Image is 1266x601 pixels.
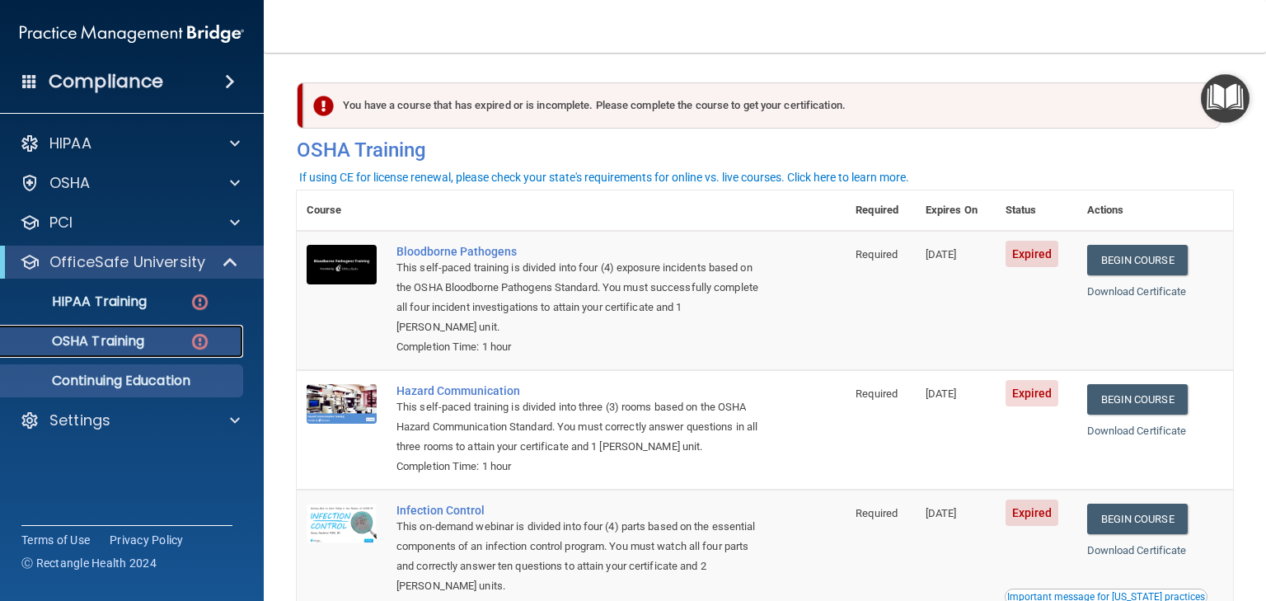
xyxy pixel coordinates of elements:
[856,507,898,519] span: Required
[313,96,334,116] img: exclamation-circle-solid-danger.72ef9ffc.png
[396,337,763,357] div: Completion Time: 1 hour
[1087,384,1188,415] a: Begin Course
[396,245,763,258] a: Bloodborne Pathogens
[49,70,163,93] h4: Compliance
[916,190,996,231] th: Expires On
[396,457,763,477] div: Completion Time: 1 hour
[11,373,236,389] p: Continuing Education
[926,387,957,400] span: [DATE]
[1006,241,1059,267] span: Expired
[396,384,763,397] a: Hazard Communication
[926,248,957,261] span: [DATE]
[11,333,144,350] p: OSHA Training
[190,292,210,312] img: danger-circle.6113f641.png
[1201,74,1250,123] button: Open Resource Center
[49,173,91,193] p: OSHA
[396,504,763,517] a: Infection Control
[297,139,1233,162] h4: OSHA Training
[190,331,210,352] img: danger-circle.6113f641.png
[297,169,912,185] button: If using CE for license renewal, please check your state's requirements for online vs. live cours...
[1087,285,1187,298] a: Download Certificate
[303,82,1221,129] div: You have a course that has expired or is incomplete. Please complete the course to get your certi...
[396,517,763,596] div: This on-demand webinar is divided into four (4) parts based on the essential components of an inf...
[1006,500,1059,526] span: Expired
[20,252,239,272] a: OfficeSafe University
[846,190,915,231] th: Required
[21,555,157,571] span: Ⓒ Rectangle Health 2024
[856,248,898,261] span: Required
[20,173,240,193] a: OSHA
[1077,190,1234,231] th: Actions
[20,17,244,50] img: PMB logo
[396,258,763,337] div: This self-paced training is divided into four (4) exposure incidents based on the OSHA Bloodborne...
[20,213,240,232] a: PCI
[21,532,90,548] a: Terms of Use
[996,190,1077,231] th: Status
[49,411,110,430] p: Settings
[297,190,387,231] th: Course
[20,134,240,153] a: HIPAA
[396,397,763,457] div: This self-paced training is divided into three (3) rooms based on the OSHA Hazard Communication S...
[299,171,909,183] div: If using CE for license renewal, please check your state's requirements for online vs. live cours...
[926,507,957,519] span: [DATE]
[49,252,205,272] p: OfficeSafe University
[49,213,73,232] p: PCI
[1087,245,1188,275] a: Begin Course
[110,532,184,548] a: Privacy Policy
[856,387,898,400] span: Required
[1087,425,1187,437] a: Download Certificate
[11,293,147,310] p: HIPAA Training
[1006,380,1059,406] span: Expired
[20,411,240,430] a: Settings
[1087,544,1187,556] a: Download Certificate
[49,134,91,153] p: HIPAA
[1087,504,1188,534] a: Begin Course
